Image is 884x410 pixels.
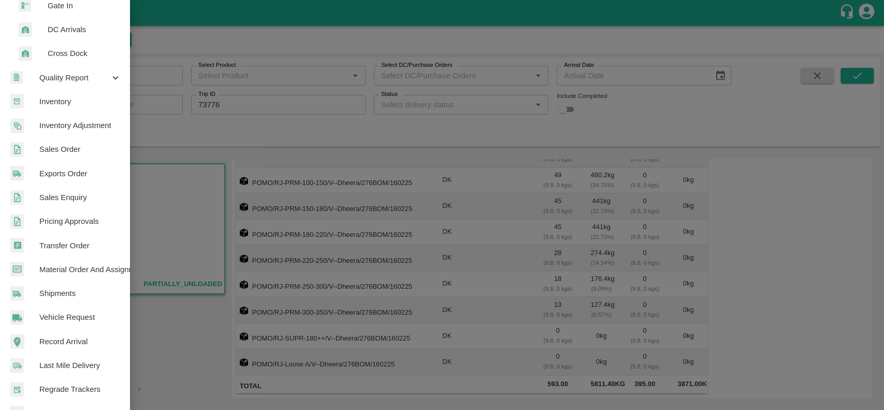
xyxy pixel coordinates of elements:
span: Inventory Adjustment [39,120,121,131]
img: whArrival [19,22,32,37]
img: whTracker [10,382,24,397]
img: sales [10,214,24,229]
span: Pricing Approvals [39,216,121,227]
span: Material Order And Assignment [39,264,121,275]
span: Inventory [39,96,121,107]
img: sales [10,190,24,205]
span: Cross Dock [48,48,121,59]
span: Vehicle Request [39,312,121,323]
span: Last Mile Delivery [39,360,121,371]
span: Transfer Order [39,240,121,251]
img: qualityReport [10,71,23,84]
a: whArrivalCross Dock [8,41,129,65]
img: whInventory [10,94,24,109]
span: Exports Order [39,168,121,179]
span: Quality Report [39,72,110,83]
img: shipments [10,286,24,301]
img: inventory [10,118,24,133]
span: Shipments [39,288,121,299]
img: centralMaterial [10,262,24,277]
img: recordArrival [10,334,24,349]
img: sales [10,142,24,157]
a: whArrivalDC Arrivals [8,18,129,41]
span: Sales Order [39,144,121,155]
img: delivery [10,358,24,373]
img: shipments [10,166,24,181]
img: whTransfer [10,238,24,253]
img: whArrival [19,46,32,61]
img: vehicle [10,310,24,325]
span: DC Arrivals [48,24,121,35]
span: Record Arrival [39,336,121,347]
span: Sales Enquiry [39,192,121,203]
span: Regrade Trackers [39,384,121,395]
